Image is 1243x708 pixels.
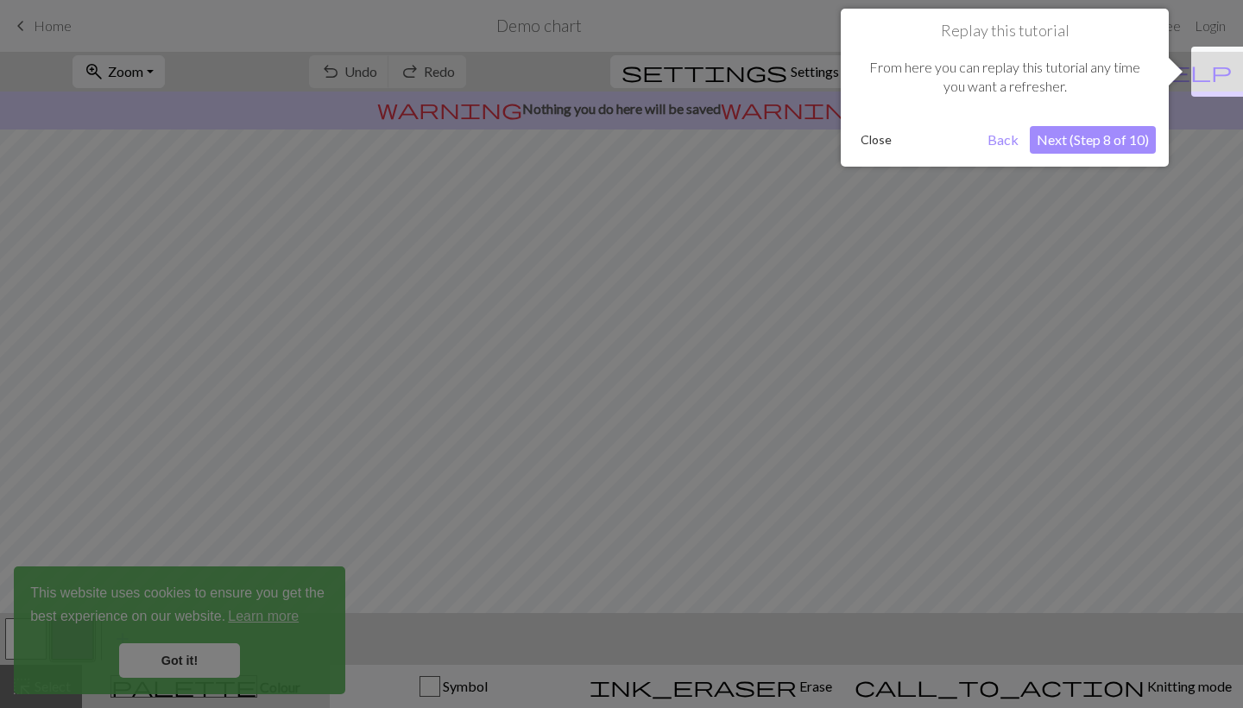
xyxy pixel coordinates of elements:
[854,41,1156,114] div: From here you can replay this tutorial any time you want a refresher.
[854,127,899,153] button: Close
[854,22,1156,41] h1: Replay this tutorial
[841,9,1169,167] div: Replay this tutorial
[981,126,1025,154] button: Back
[1030,126,1156,154] button: Next (Step 8 of 10)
